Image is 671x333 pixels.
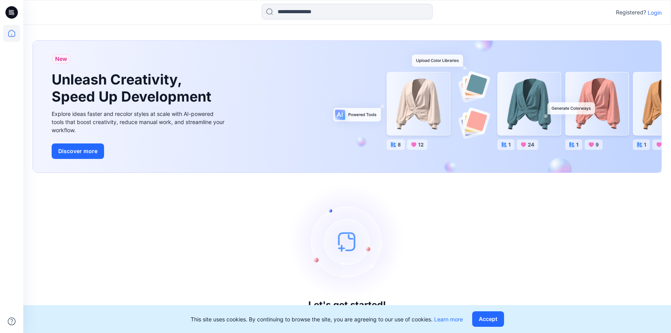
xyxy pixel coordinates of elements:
div: Explore ideas faster and recolor styles at scale with AI-powered tools that boost creativity, red... [52,110,226,134]
a: Discover more [52,143,226,159]
a: Learn more [434,316,463,323]
p: Login [648,9,662,17]
img: empty-state-image.svg [289,183,405,300]
p: Registered? [616,8,646,17]
span: New [55,54,67,64]
button: Accept [472,311,504,327]
h3: Let's get started! [308,300,386,311]
p: This site uses cookies. By continuing to browse the site, you are agreeing to our use of cookies. [191,315,463,323]
h1: Unleash Creativity, Speed Up Development [52,71,215,105]
button: Discover more [52,143,104,159]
